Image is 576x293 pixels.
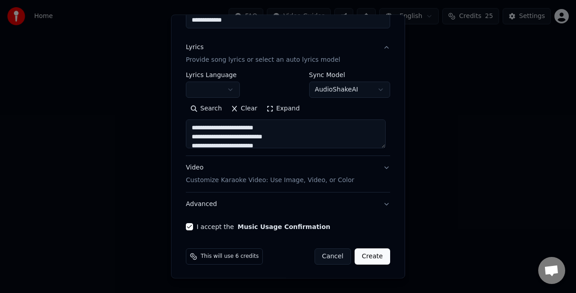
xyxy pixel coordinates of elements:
p: Customize Karaoke Video: Use Image, Video, or Color [186,176,354,185]
button: Clear [226,101,262,116]
div: Video [186,163,354,185]
label: I accept the [197,224,330,230]
div: Lyrics [186,43,203,52]
p: Provide song lyrics or select an auto lyrics model [186,55,340,64]
button: Create [355,248,390,265]
label: Lyrics Language [186,72,240,78]
button: Cancel [315,248,351,265]
button: VideoCustomize Karaoke Video: Use Image, Video, or Color [186,156,390,192]
button: LyricsProvide song lyrics or select an auto lyrics model [186,36,390,72]
div: LyricsProvide song lyrics or select an auto lyrics model [186,72,390,156]
button: Search [186,101,226,116]
button: I accept the [238,224,330,230]
button: Expand [262,101,304,116]
button: Advanced [186,192,390,216]
span: This will use 6 credits [201,253,259,260]
label: Sync Model [309,72,390,78]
